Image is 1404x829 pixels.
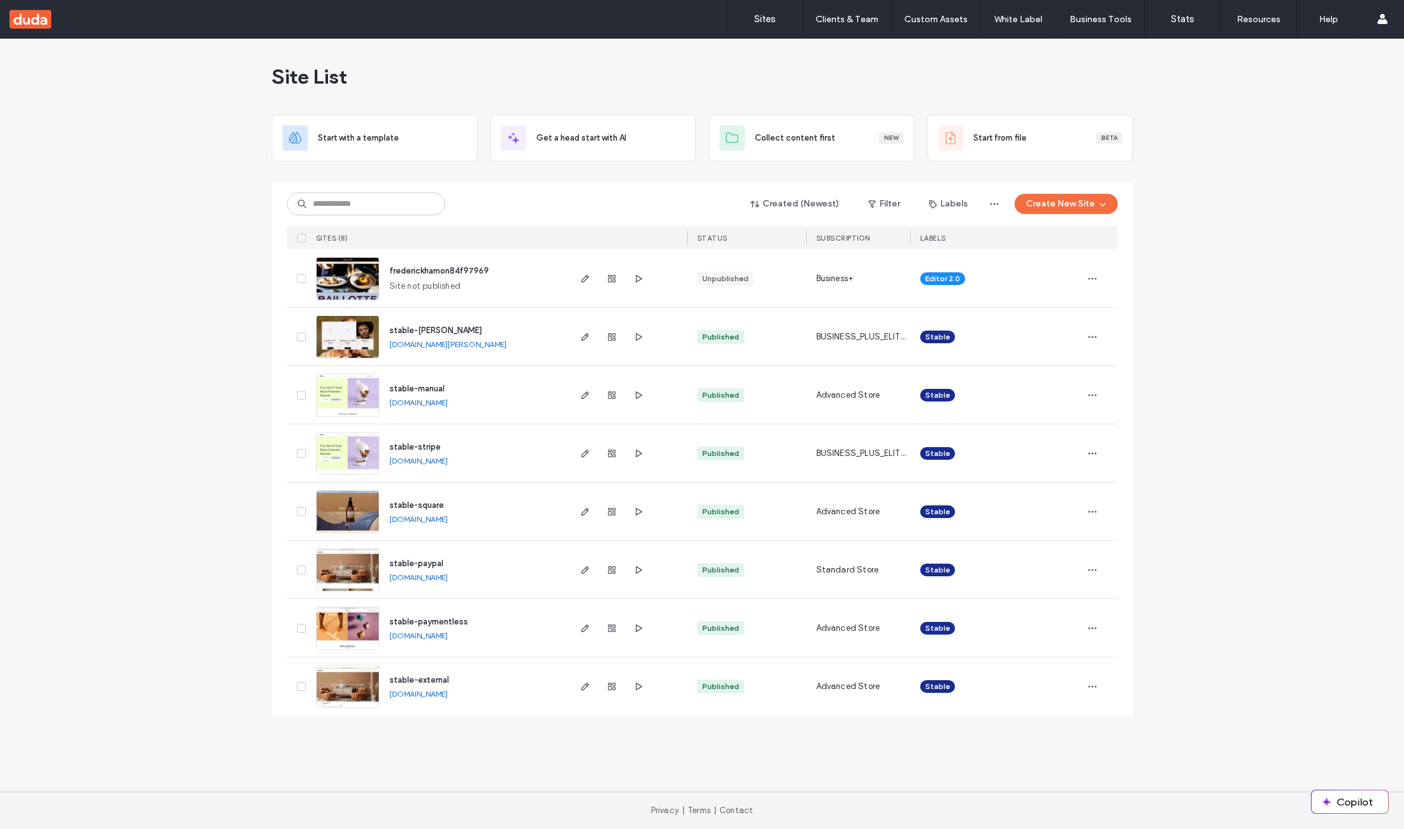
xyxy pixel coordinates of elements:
a: [DOMAIN_NAME][PERSON_NAME] [389,339,507,349]
span: Site not published [389,280,461,293]
span: STATUS [697,234,728,243]
a: stable-square [389,500,444,510]
div: Start from fileBeta [927,115,1133,161]
div: Published [702,331,739,343]
div: New [879,132,904,144]
div: Published [702,564,739,576]
span: Stable [925,331,950,343]
span: Advanced Store [816,389,880,402]
a: [DOMAIN_NAME] [389,514,448,524]
span: Advanced Store [816,505,880,518]
label: White Label [994,14,1042,25]
span: Site List [272,64,347,89]
label: Sites [754,13,776,25]
a: stable-manual [389,384,445,393]
span: BUSINESS_PLUS_ELITE_NATIVE_STORE [816,447,910,460]
a: [DOMAIN_NAME] [389,631,448,640]
div: Start with a template [272,115,477,161]
button: Filter [856,194,913,214]
label: Business Tools [1070,14,1132,25]
a: stable-paypal [389,559,443,568]
a: [DOMAIN_NAME] [389,456,448,465]
a: [DOMAIN_NAME] [389,689,448,699]
span: Stable [925,681,950,692]
label: Resources [1237,14,1281,25]
span: Collect content first [755,132,835,144]
span: Stable [925,564,950,576]
span: | [682,806,685,815]
span: Advanced Store [816,622,880,635]
span: Stable [925,623,950,634]
a: stable-stripe [389,442,441,452]
label: Stats [1171,13,1194,25]
button: Labels [918,194,979,214]
div: Unpublished [702,273,749,284]
button: Create New Site [1015,194,1118,214]
span: Start from file [973,132,1027,144]
a: Contact [719,806,753,815]
span: Editor 2.0 [925,273,960,284]
span: Stable [925,448,950,459]
label: Clients & Team [816,14,878,25]
span: Advanced Store [816,680,880,693]
span: Business+ [816,272,854,285]
span: LABELS [920,234,946,243]
div: Published [702,389,739,401]
div: Collect content firstNew [709,115,914,161]
label: Custom Assets [904,14,968,25]
button: Created (Newest) [740,194,851,214]
span: SITES (8) [316,234,348,243]
span: Stable [925,389,950,401]
a: frederickhamon84f97969 [389,266,489,275]
button: Copilot [1312,790,1388,813]
div: Get a head start with AI [490,115,696,161]
span: | [714,806,716,815]
span: BUSINESS_PLUS_ELITE_NATIVE_STORE [816,331,910,343]
label: Help [1319,14,1338,25]
span: Stable [925,506,950,517]
a: stable-[PERSON_NAME] [389,326,482,335]
span: SUBSCRIPTION [816,234,870,243]
div: Published [702,448,739,459]
span: Standard Store [816,564,879,576]
a: stable-paymentless [389,617,468,626]
div: Published [702,681,739,692]
a: stable-external [389,675,449,685]
span: Start with a template [318,132,399,144]
div: Published [702,506,739,517]
a: [DOMAIN_NAME] [389,573,448,582]
a: Terms [688,806,711,815]
a: Privacy [651,806,679,815]
div: Published [702,623,739,634]
div: Beta [1096,132,1122,144]
a: [DOMAIN_NAME] [389,398,448,407]
span: Get a head start with AI [536,132,626,144]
